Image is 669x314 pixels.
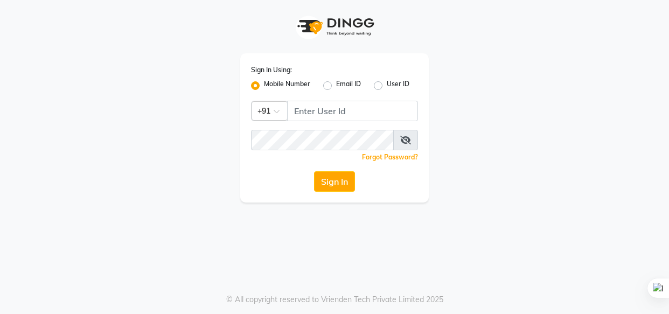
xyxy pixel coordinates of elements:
label: Sign In Using: [251,65,292,75]
a: Forgot Password? [362,153,418,161]
input: Username [251,130,394,150]
label: Mobile Number [264,79,310,92]
label: Email ID [336,79,361,92]
input: Username [287,101,418,121]
img: logo1.svg [291,11,378,43]
label: User ID [387,79,409,92]
button: Sign In [314,171,355,192]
